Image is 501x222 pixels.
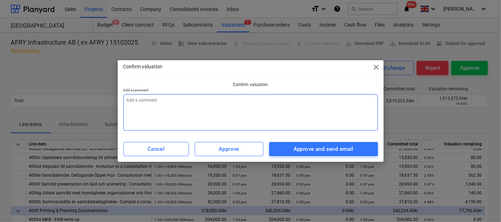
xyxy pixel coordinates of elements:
[147,144,165,154] div: Cancel
[466,188,501,222] div: Chatt-widget
[123,142,189,156] button: Cancel
[219,144,239,154] div: Approve
[269,142,378,156] button: Approve and send email
[123,82,378,88] p: Confirm valuation
[294,144,354,154] div: Approve and send email
[123,63,163,70] p: Confirm valuation
[195,142,264,156] button: Approve
[372,63,381,72] span: close
[466,188,501,222] iframe: Chat Widget
[123,88,378,94] p: Add a comment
